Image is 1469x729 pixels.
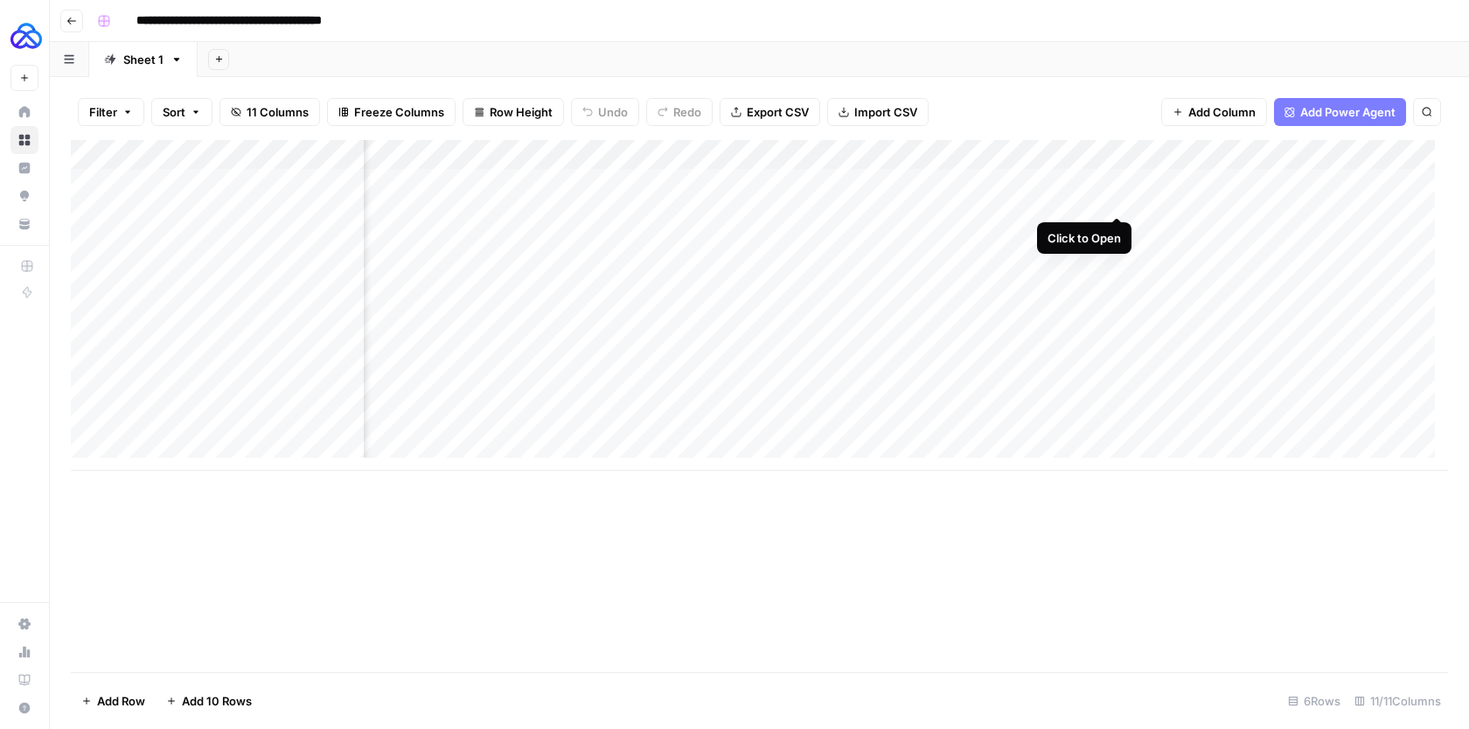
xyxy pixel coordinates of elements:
button: Workspace: AUQ [10,14,38,58]
a: Usage [10,638,38,666]
a: Sheet 1 [89,42,198,77]
a: Learning Hub [10,666,38,694]
div: 6 Rows [1281,687,1347,715]
button: Add Power Agent [1274,98,1406,126]
img: AUQ Logo [10,20,42,52]
button: Help + Support [10,694,38,722]
a: Insights [10,154,38,182]
span: Freeze Columns [354,103,444,121]
a: Home [10,98,38,126]
span: Redo [673,103,701,121]
button: Redo [646,98,713,126]
span: Undo [598,103,628,121]
a: Opportunities [10,182,38,210]
button: Import CSV [827,98,929,126]
span: Add Power Agent [1300,103,1396,121]
button: Filter [78,98,144,126]
span: Row Height [490,103,553,121]
button: Undo [571,98,639,126]
div: Sheet 1 [123,51,164,68]
span: Sort [163,103,185,121]
button: 11 Columns [219,98,320,126]
span: Add Column [1188,103,1256,121]
span: Add 10 Rows [182,692,252,710]
button: Export CSV [720,98,820,126]
span: Add Row [97,692,145,710]
div: 11/11 Columns [1347,687,1448,715]
a: Browse [10,126,38,154]
span: Import CSV [854,103,917,121]
span: Filter [89,103,117,121]
button: Sort [151,98,212,126]
a: Your Data [10,210,38,238]
button: Add 10 Rows [156,687,262,715]
div: Click to Open [1048,229,1121,247]
span: 11 Columns [247,103,309,121]
span: Export CSV [747,103,809,121]
button: Add Row [71,687,156,715]
button: Row Height [463,98,564,126]
a: Settings [10,610,38,638]
button: Freeze Columns [327,98,456,126]
button: Add Column [1161,98,1267,126]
